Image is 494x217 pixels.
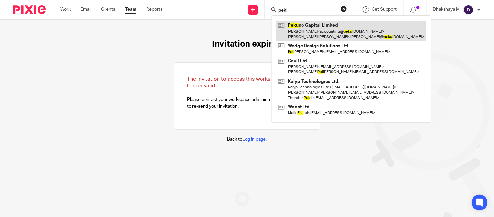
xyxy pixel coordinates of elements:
span: Get Support [372,7,397,12]
img: Pixie [13,5,46,14]
button: Clear [341,6,347,12]
p: Back to . [227,136,267,143]
h1: Invitation expired [212,39,282,49]
p: Please contact your workspace administrator and ask them to re-send your invitation. [187,76,307,110]
a: Work [60,6,71,13]
input: Search [278,8,336,14]
span: The invitation to access this workspace is no longer valid. [187,76,295,88]
img: svg%3E [463,5,474,15]
a: Reports [146,6,162,13]
a: Log in page [243,137,266,142]
a: Team [125,6,136,13]
a: Email [80,6,91,13]
a: Clients [101,6,115,13]
p: Dhakshaya M [433,6,460,13]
